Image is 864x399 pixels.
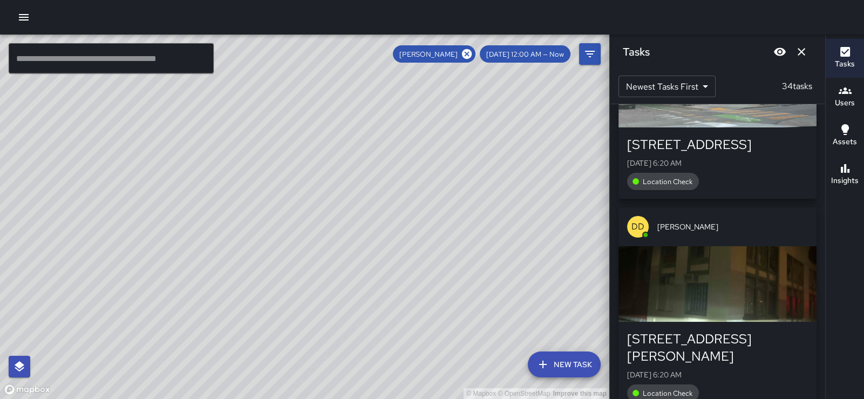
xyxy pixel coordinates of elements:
button: New Task [528,351,601,377]
button: Dismiss [791,41,812,63]
p: [DATE] 6:20 AM [627,158,808,168]
h6: Assets [833,136,857,148]
button: Blur [769,41,791,63]
span: Location Check [636,177,699,186]
h6: Tasks [623,43,650,60]
p: [DATE] 6:20 AM [627,369,808,380]
span: [DATE] 12:00 AM — Now [480,50,570,59]
button: DD[PERSON_NAME][STREET_ADDRESS][DATE] 6:20 AMLocation Check [618,13,817,199]
div: [PERSON_NAME] [393,45,475,63]
div: Newest Tasks First [618,76,716,97]
button: Insights [826,155,864,194]
div: [STREET_ADDRESS] [627,136,808,153]
h6: Users [835,97,855,109]
span: [PERSON_NAME] [657,221,808,232]
span: [PERSON_NAME] [393,50,464,59]
h6: Insights [831,175,859,187]
span: Location Check [636,389,699,398]
p: 34 tasks [778,80,817,93]
p: DD [631,220,644,233]
h6: Tasks [835,58,855,70]
div: [STREET_ADDRESS][PERSON_NAME] [627,330,808,365]
button: Users [826,78,864,117]
button: Filters [579,43,601,65]
button: Tasks [826,39,864,78]
button: Assets [826,117,864,155]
